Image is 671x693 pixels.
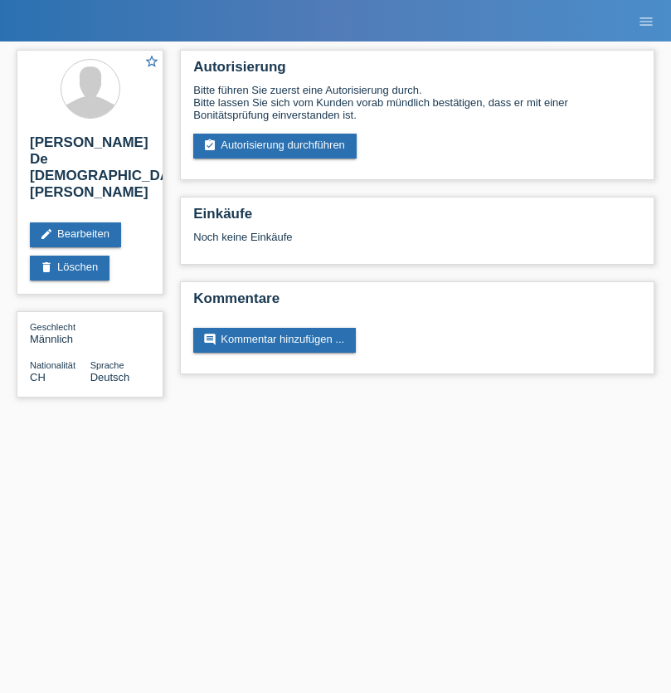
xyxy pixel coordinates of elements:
[193,328,356,353] a: commentKommentar hinzufügen ...
[40,261,53,274] i: delete
[30,134,150,209] h2: [PERSON_NAME] De [DEMOGRAPHIC_DATA][PERSON_NAME]
[30,371,46,383] span: Schweiz
[630,16,663,26] a: menu
[144,54,159,69] i: star_border
[193,134,357,159] a: assignment_turned_inAutorisierung durchführen
[193,290,641,315] h2: Kommentare
[30,256,109,281] a: deleteLöschen
[193,231,641,256] div: Noch keine Einkäufe
[638,13,654,30] i: menu
[203,333,216,346] i: comment
[90,371,130,383] span: Deutsch
[193,206,641,231] h2: Einkäufe
[30,222,121,247] a: editBearbeiten
[90,360,124,370] span: Sprache
[40,227,53,241] i: edit
[144,54,159,71] a: star_border
[30,360,75,370] span: Nationalität
[203,139,216,152] i: assignment_turned_in
[30,320,90,345] div: Männlich
[30,322,75,332] span: Geschlecht
[193,59,641,84] h2: Autorisierung
[193,84,641,121] div: Bitte führen Sie zuerst eine Autorisierung durch. Bitte lassen Sie sich vom Kunden vorab mündlich...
